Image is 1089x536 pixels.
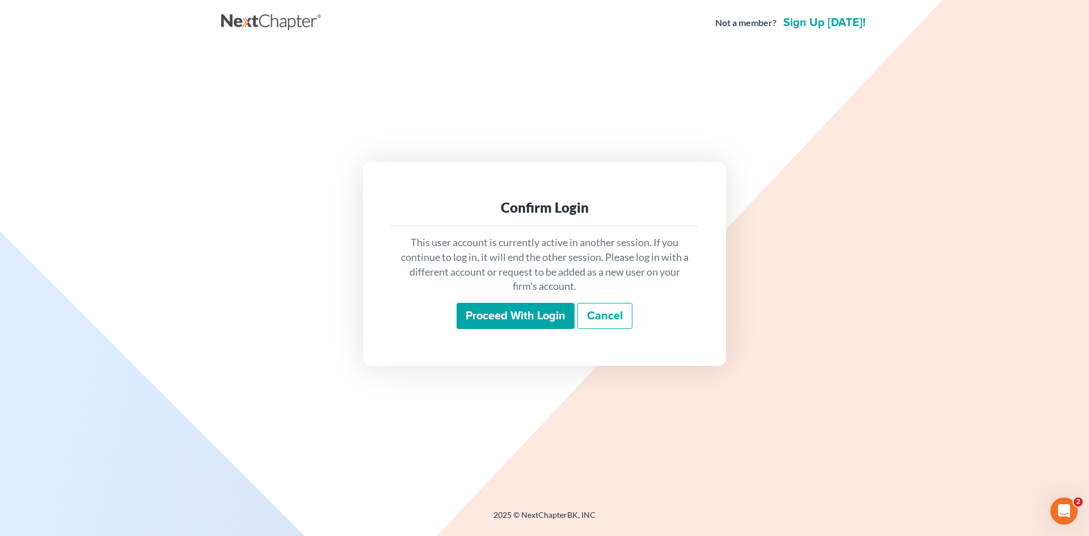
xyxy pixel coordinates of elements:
a: Sign up [DATE]! [781,17,868,28]
div: Confirm Login [399,199,690,217]
input: Proceed with login [457,303,575,329]
span: 2 [1074,497,1083,507]
a: Cancel [577,303,632,329]
div: 2025 © NextChapterBK, INC [221,509,868,530]
iframe: Intercom live chat [1050,497,1078,525]
p: This user account is currently active in another session. If you continue to log in, it will end ... [399,235,690,294]
strong: Not a member? [715,16,776,29]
